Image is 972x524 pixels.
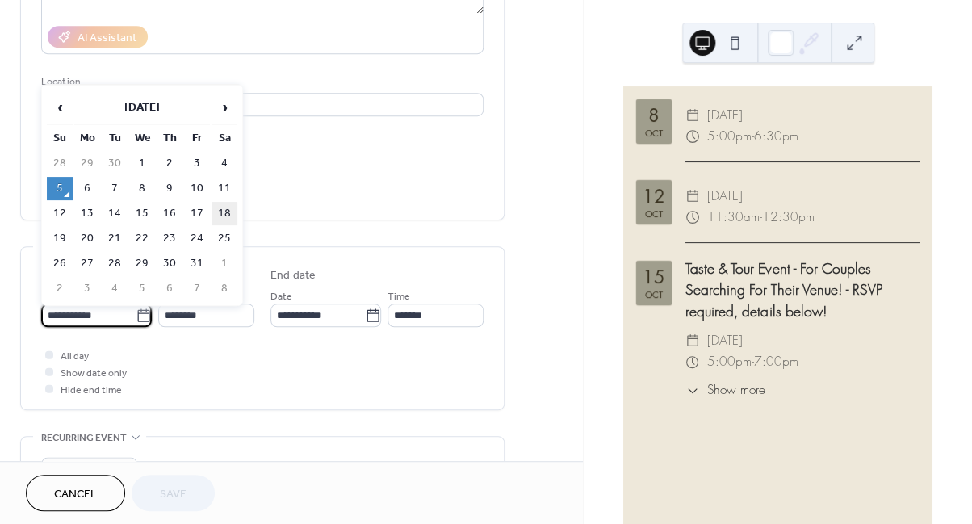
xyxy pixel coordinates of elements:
[685,381,700,400] div: ​
[752,351,754,372] span: -
[212,152,237,175] td: 4
[54,486,97,503] span: Cancel
[41,430,127,446] span: Recurring event
[102,177,128,200] td: 7
[129,227,155,250] td: 22
[47,202,73,225] td: 12
[74,202,100,225] td: 13
[74,127,100,150] th: Mo
[102,202,128,225] td: 14
[184,227,210,250] td: 24
[212,227,237,250] td: 25
[184,252,210,275] td: 31
[685,186,700,207] div: ​
[270,288,292,305] span: Date
[685,105,700,126] div: ​
[184,277,210,300] td: 7
[74,152,100,175] td: 29
[61,348,89,365] span: All day
[157,177,182,200] td: 9
[212,277,237,300] td: 8
[47,252,73,275] td: 26
[184,127,210,150] th: Fr
[212,202,237,225] td: 18
[102,127,128,150] th: Tu
[707,330,743,351] span: [DATE]
[157,127,182,150] th: Th
[707,126,752,147] span: 5:00pm
[26,475,125,511] button: Cancel
[157,202,182,225] td: 16
[102,277,128,300] td: 4
[102,152,128,175] td: 30
[129,152,155,175] td: 1
[47,127,73,150] th: Su
[184,177,210,200] td: 10
[648,107,660,124] div: 8
[157,252,182,275] td: 30
[754,126,798,147] span: 6:30pm
[74,277,100,300] td: 3
[707,381,765,400] span: Show more
[61,382,122,399] span: Hide end time
[685,207,700,228] div: ​
[129,252,155,275] td: 29
[47,227,73,250] td: 19
[74,90,210,125] th: [DATE]
[47,277,73,300] td: 2
[752,126,754,147] span: -
[129,202,155,225] td: 15
[707,351,752,372] span: 5:00pm
[645,209,663,218] div: Oct
[102,252,128,275] td: 28
[707,186,743,207] span: [DATE]
[184,202,210,225] td: 17
[129,277,155,300] td: 5
[685,126,700,147] div: ​
[41,73,480,90] div: Location
[74,252,100,275] td: 27
[157,152,182,175] td: 2
[212,127,237,150] th: Sa
[212,177,237,200] td: 11
[645,128,663,137] div: Oct
[47,177,73,200] td: 5
[129,177,155,200] td: 8
[157,277,182,300] td: 6
[61,365,127,382] span: Show date only
[685,330,700,351] div: ​
[270,267,316,284] div: End date
[685,381,765,400] button: ​Show more
[685,258,920,321] div: Taste & Tour Event - For Couples Searching For Their Venue! - RSVP required, details below!
[184,152,210,175] td: 3
[388,288,410,305] span: Time
[707,105,743,126] span: [DATE]
[47,152,73,175] td: 28
[74,227,100,250] td: 20
[212,91,237,124] span: ›
[129,127,155,150] th: We
[685,351,700,372] div: ​
[754,351,798,372] span: 7:00pm
[643,187,665,205] div: 12
[645,290,663,299] div: Oct
[212,252,237,275] td: 1
[48,91,72,124] span: ‹
[643,268,665,286] div: 15
[762,207,815,228] span: 12:30pm
[760,207,762,228] span: -
[157,227,182,250] td: 23
[102,227,128,250] td: 21
[707,207,760,228] span: 11:30am
[74,177,100,200] td: 6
